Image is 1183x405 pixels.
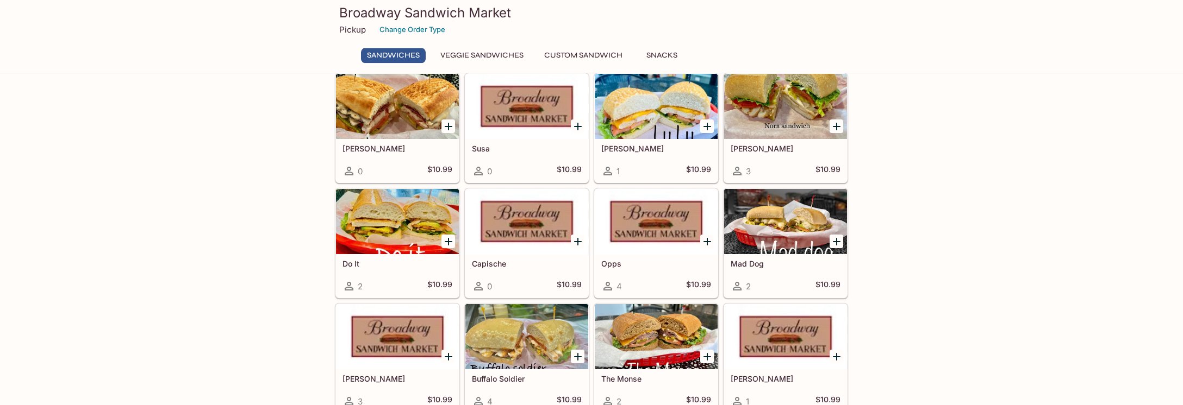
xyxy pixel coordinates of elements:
[686,280,711,293] h5: $10.99
[571,235,584,248] button: Add Capische
[538,48,628,63] button: Custom Sandwich
[746,281,751,292] span: 2
[465,74,588,139] div: Susa
[815,164,840,178] h5: $10.99
[571,350,584,363] button: Add Buffalo Soldier
[724,188,848,298] a: Mad Dog2$10.99
[724,189,847,254] div: Mad Dog
[746,166,751,176] span: 3
[617,166,620,176] span: 1
[465,73,589,183] a: Susa0$10.99
[343,374,452,383] h5: [PERSON_NAME]
[595,74,718,139] div: Lu Lu
[731,374,840,383] h5: [PERSON_NAME]
[441,350,455,363] button: Add George L. W.
[637,48,686,63] button: Snacks
[724,73,848,183] a: [PERSON_NAME]3$10.99
[557,164,582,178] h5: $10.99
[465,189,588,254] div: Capische
[700,235,714,248] button: Add Opps
[427,164,452,178] h5: $10.99
[375,21,450,38] button: Change Order Type
[724,74,847,139] div: Nora
[617,281,622,292] span: 4
[427,280,452,293] h5: $10.99
[595,189,718,254] div: Opps
[731,144,840,153] h5: [PERSON_NAME]
[335,73,459,183] a: [PERSON_NAME]0$10.99
[358,281,363,292] span: 2
[472,374,582,383] h5: Buffalo Soldier
[336,304,459,369] div: George L. W.
[339,24,366,35] p: Pickup
[465,304,588,369] div: Buffalo Soldier
[434,48,530,63] button: Veggie Sandwiches
[724,304,847,369] div: Waseem
[700,350,714,363] button: Add The Monse
[601,144,711,153] h5: [PERSON_NAME]
[358,166,363,176] span: 0
[815,280,840,293] h5: $10.99
[472,259,582,268] h5: Capische
[700,119,714,133] button: Add Lu Lu
[335,188,459,298] a: Do It2$10.99
[594,188,718,298] a: Opps4$10.99
[601,259,711,268] h5: Opps
[557,280,582,293] h5: $10.99
[830,119,843,133] button: Add Nora
[594,73,718,183] a: [PERSON_NAME]1$10.99
[571,119,584,133] button: Add Susa
[472,144,582,153] h5: Susa
[487,281,492,292] span: 0
[731,259,840,268] h5: Mad Dog
[336,189,459,254] div: Do It
[339,4,844,21] h3: Broadway Sandwich Market
[595,304,718,369] div: The Monse
[686,164,711,178] h5: $10.99
[441,235,455,248] button: Add Do It
[487,166,492,176] span: 0
[343,259,452,268] h5: Do It
[336,74,459,139] div: Robert G.
[830,235,843,248] button: Add Mad Dog
[343,144,452,153] h5: [PERSON_NAME]
[830,350,843,363] button: Add Waseem
[441,119,455,133] button: Add Robert G.
[465,188,589,298] a: Capische0$10.99
[361,48,426,63] button: Sandwiches
[601,374,711,383] h5: The Monse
